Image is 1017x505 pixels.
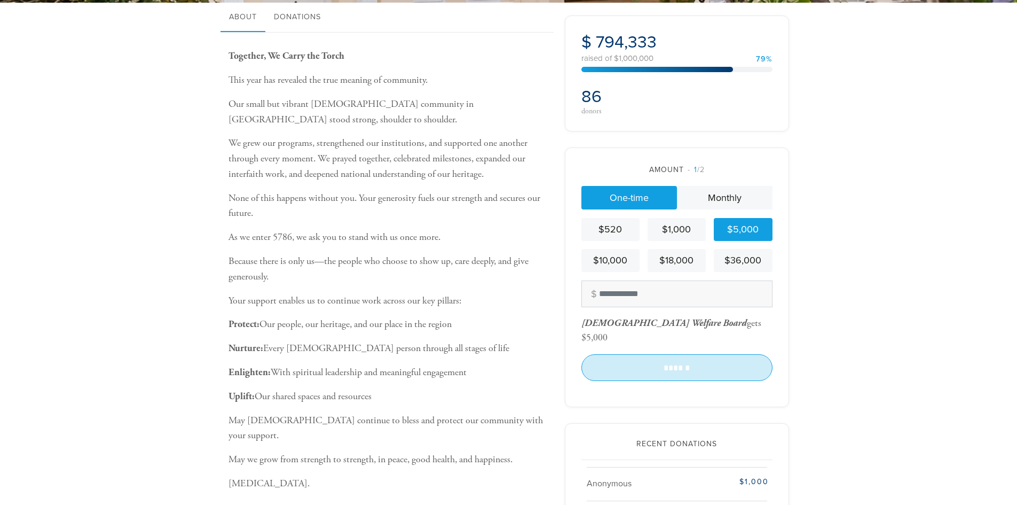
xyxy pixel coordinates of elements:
[652,222,701,237] div: $1,000
[688,165,705,174] span: /2
[705,476,768,487] div: $1,000
[581,55,772,63] div: raised of $1,000,000
[228,366,271,378] b: Enlighten:
[228,389,549,405] p: Our shared spaces and resources
[228,317,549,332] p: Our people, our heritage, and our place in the region
[581,164,772,175] div: Amount
[718,253,768,268] div: $36,000
[581,440,772,449] h2: Recent Donations
[648,218,706,241] a: $1,000
[228,365,549,380] p: With spiritual leadership and meaningful engagement
[652,253,701,268] div: $18,000
[228,97,549,128] p: Our small but vibrant [DEMOGRAPHIC_DATA] community in [GEOGRAPHIC_DATA] stood strong, shoulder to...
[596,32,657,52] span: 794,333
[587,478,632,489] span: Anonymous
[228,476,549,492] p: [MEDICAL_DATA].
[228,452,549,468] p: May we grow from strength to strength, in peace, good health, and happiness.
[581,87,674,107] h2: 86
[714,249,772,272] a: $36,000
[677,186,772,209] a: Monthly
[228,341,549,356] p: Every [DEMOGRAPHIC_DATA] person through all stages of life
[718,222,768,237] div: $5,000
[228,413,549,444] p: May [DEMOGRAPHIC_DATA] continue to bless and protect our community with your support.
[581,186,677,209] a: One-time
[581,317,747,329] span: [DEMOGRAPHIC_DATA] Welfare Board
[694,165,697,174] span: 1
[581,218,640,241] a: $520
[648,249,706,272] a: $18,000
[228,73,549,88] p: This year has revealed the true meaning of community.
[265,3,329,33] a: Donations
[220,3,265,33] a: About
[228,191,549,222] p: None of this happens without you. Your generosity fuels our strength and secures our future.
[756,56,772,63] div: 79%
[228,136,549,182] p: We grew our programs, strengthened our institutions, and supported one another through every mome...
[228,390,255,402] b: Uplift:
[228,50,344,62] b: Together, We Carry the Torch
[581,107,674,115] div: donors
[586,253,635,268] div: $10,000
[586,222,635,237] div: $520
[228,230,549,245] p: As we enter 5786, we ask you to stand with us once more.
[581,249,640,272] a: $10,000
[581,32,592,52] span: $
[228,293,549,309] p: Your support enables us to continue work across our key pillars:
[228,342,263,354] b: Nurture:
[228,318,259,330] b: Protect:
[714,218,772,241] a: $5,000
[581,331,608,344] div: $5,000
[228,254,549,285] p: Because there is only us—the people who choose to show up, care deeply, and give generously.
[581,317,761,329] div: gets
